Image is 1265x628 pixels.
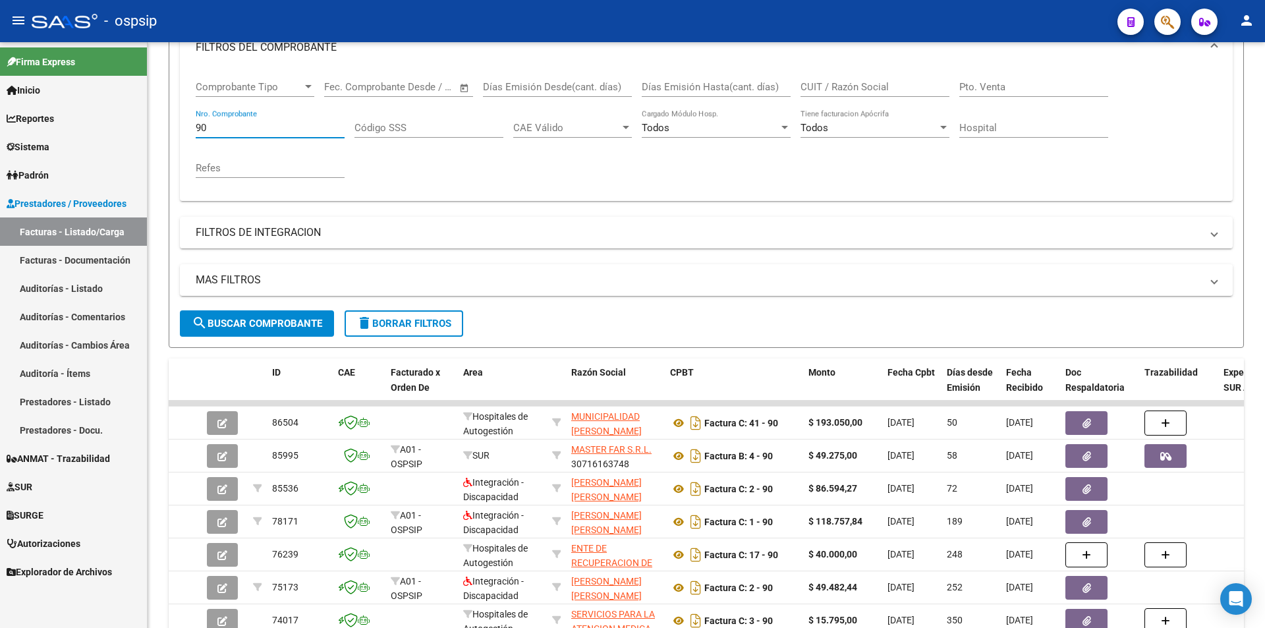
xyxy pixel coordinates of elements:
[687,413,704,434] i: Descargar documento
[947,615,963,625] span: 350
[704,451,773,461] strong: Factura B: 4 - 90
[458,358,547,416] datatable-header-cell: Area
[887,582,914,592] span: [DATE]
[513,122,620,134] span: CAE Válido
[180,310,334,337] button: Buscar Comprobante
[687,478,704,500] i: Descargar documento
[463,510,524,536] span: Integración - Discapacidad
[887,615,914,625] span: [DATE]
[7,55,75,69] span: Firma Express
[571,508,660,536] div: 27329892218
[808,549,857,559] strong: $ 40.000,00
[463,411,528,437] span: Hospitales de Autogestión
[882,358,942,416] datatable-header-cell: Fecha Cpbt
[338,367,355,378] span: CAE
[385,358,458,416] datatable-header-cell: Facturado x Orden De
[180,264,1233,296] mat-expansion-panel-header: MAS FILTROS
[1239,13,1254,28] mat-icon: person
[1006,549,1033,559] span: [DATE]
[196,225,1201,240] mat-panel-title: FILTROS DE INTEGRACION
[670,367,694,378] span: CPBT
[272,582,298,592] span: 75173
[887,417,914,428] span: [DATE]
[571,442,660,470] div: 30716163748
[1006,615,1033,625] span: [DATE]
[947,549,963,559] span: 248
[801,122,828,134] span: Todos
[1220,583,1252,615] div: Open Intercom Messenger
[571,576,642,602] span: [PERSON_NAME] [PERSON_NAME]
[687,577,704,598] i: Descargar documento
[7,140,49,154] span: Sistema
[7,83,40,98] span: Inicio
[272,483,298,494] span: 85536
[808,516,862,527] strong: $ 118.757,84
[457,80,472,96] button: Open calendar
[356,318,451,329] span: Borrar Filtros
[704,418,778,428] strong: Factura C: 41 - 90
[7,480,32,494] span: SUR
[571,409,660,437] div: 30999003156
[803,358,882,416] datatable-header-cell: Monto
[180,217,1233,248] mat-expansion-panel-header: FILTROS DE INTEGRACION
[7,168,49,183] span: Padrón
[7,565,112,579] span: Explorador de Archivos
[1006,582,1033,592] span: [DATE]
[272,417,298,428] span: 86504
[887,483,914,494] span: [DATE]
[947,367,993,393] span: Días desde Emisión
[1065,367,1125,393] span: Doc Respaldatoria
[272,615,298,625] span: 74017
[571,477,642,503] span: [PERSON_NAME] [PERSON_NAME]
[272,450,298,461] span: 85995
[463,543,528,569] span: Hospitales de Autogestión
[947,450,957,461] span: 58
[7,508,43,523] span: SURGE
[196,273,1201,287] mat-panel-title: MAS FILTROS
[704,550,778,560] strong: Factura C: 17 - 90
[180,69,1233,201] div: FILTROS DEL COMPROBANTE
[571,411,660,452] span: MUNICIPALIDAD [PERSON_NAME][GEOGRAPHIC_DATA]
[180,26,1233,69] mat-expansion-panel-header: FILTROS DEL COMPROBANTE
[391,444,422,470] span: A01 - OSPSIP
[566,358,665,416] datatable-header-cell: Razón Social
[687,445,704,467] i: Descargar documento
[11,13,26,28] mat-icon: menu
[1006,516,1033,527] span: [DATE]
[808,615,857,625] strong: $ 15.795,00
[665,358,803,416] datatable-header-cell: CPBT
[391,576,422,602] span: A01 - OSPSIP
[704,517,773,527] strong: Factura C: 1 - 90
[324,81,378,93] input: Fecha inicio
[272,516,298,527] span: 78171
[704,484,773,494] strong: Factura C: 2 - 90
[333,358,385,416] datatable-header-cell: CAE
[196,81,302,93] span: Comprobante Tipo
[942,358,1001,416] datatable-header-cell: Días desde Emisión
[7,536,80,551] span: Autorizaciones
[192,318,322,329] span: Buscar Comprobante
[345,310,463,337] button: Borrar Filtros
[687,511,704,532] i: Descargar documento
[887,450,914,461] span: [DATE]
[356,315,372,331] mat-icon: delete
[463,367,483,378] span: Area
[808,483,857,494] strong: $ 86.594,27
[887,367,935,378] span: Fecha Cpbt
[391,367,440,393] span: Facturado x Orden De
[887,516,914,527] span: [DATE]
[463,477,524,503] span: Integración - Discapacidad
[571,444,652,455] span: MASTER FAR S.R.L.
[642,122,669,134] span: Todos
[571,475,660,503] div: 27370249518
[7,451,110,466] span: ANMAT - Trazabilidad
[1060,358,1139,416] datatable-header-cell: Doc Respaldatoria
[687,544,704,565] i: Descargar documento
[704,583,773,593] strong: Factura C: 2 - 90
[947,582,963,592] span: 252
[571,367,626,378] span: Razón Social
[104,7,157,36] span: - ospsip
[1006,450,1033,461] span: [DATE]
[272,549,298,559] span: 76239
[571,574,660,602] div: 27320726862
